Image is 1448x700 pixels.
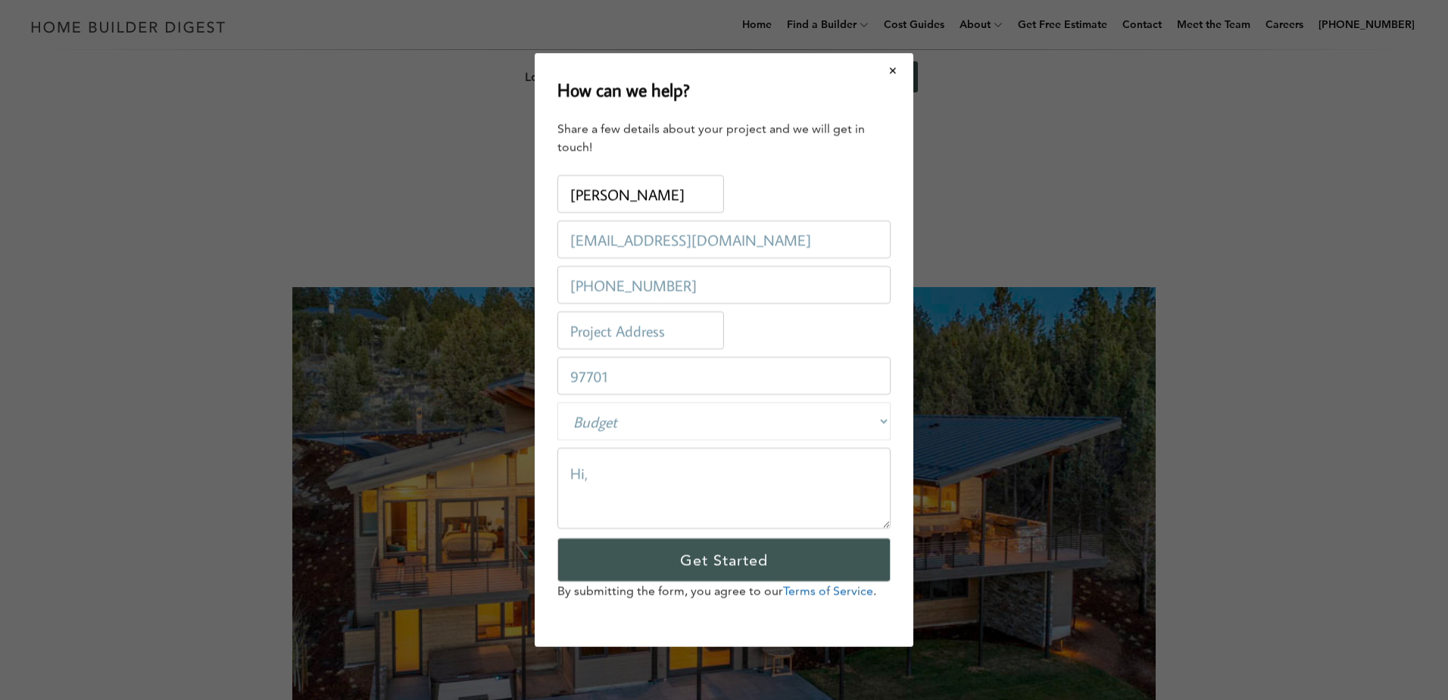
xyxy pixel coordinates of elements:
[557,220,891,258] input: Email Address
[557,175,724,213] input: Name
[557,311,724,349] input: Project Address
[557,582,891,600] p: By submitting the form, you agree to our .
[557,76,690,103] h2: How can we help?
[557,538,891,582] input: Get Started
[557,266,891,304] input: Phone Number
[783,583,873,598] a: Terms of Service
[557,120,891,156] div: Share a few details about your project and we will get in touch!
[557,357,891,395] input: Zip Code
[873,55,913,86] button: Close modal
